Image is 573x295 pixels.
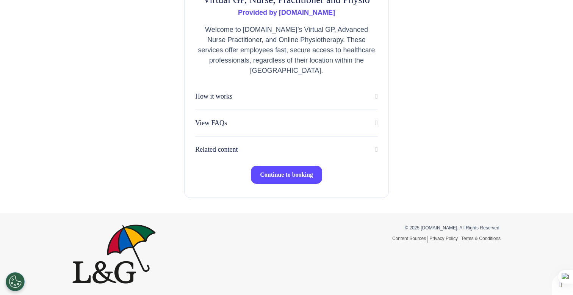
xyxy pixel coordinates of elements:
a: Privacy Policy [429,236,459,243]
button: Open Preferences [6,272,25,291]
button: View FAQs [195,118,378,129]
p: How it works [195,91,232,102]
p: Welcome to [DOMAIN_NAME]’s Virtual GP, Advanced Nurse Practitioner, and Online Physiotherapy. The... [195,25,378,76]
p: © 2025 [DOMAIN_NAME]. All Rights Reserved. [292,224,501,231]
a: Content Sources [392,236,427,243]
p: Related content [195,144,238,155]
span: Continue to booking [260,171,313,178]
button: Related content [195,144,378,155]
img: Spectrum.Life logo [72,224,156,284]
h3: Provided by [DOMAIN_NAME] [195,9,378,17]
button: Continue to booking [251,166,322,184]
button: How it works [195,91,378,102]
p: View FAQs [195,118,227,128]
a: Terms & Conditions [461,236,501,241]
